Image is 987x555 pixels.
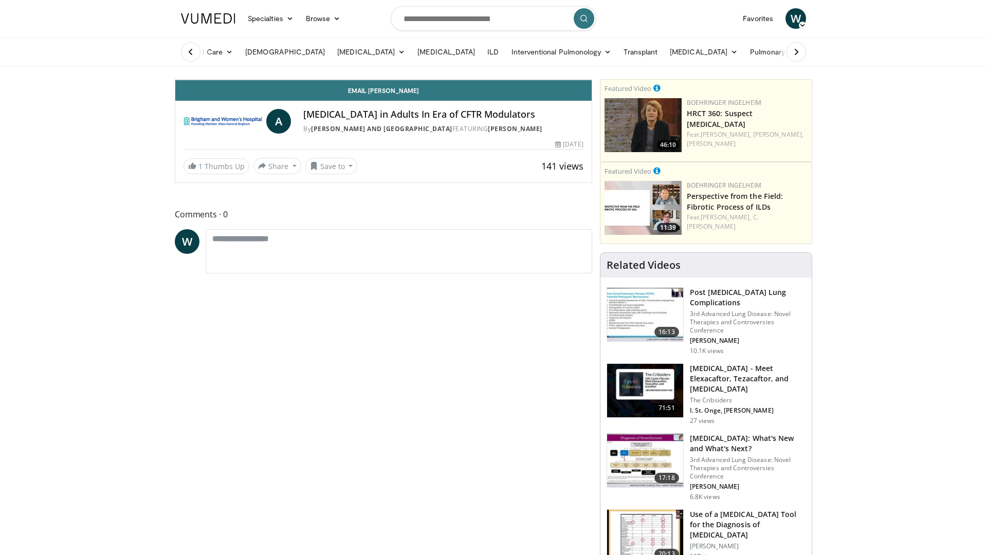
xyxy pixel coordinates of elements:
a: Boehringer Ingelheim [687,181,761,190]
a: Email [PERSON_NAME] [175,80,592,101]
img: 8723abe7-f9a9-4f6c-9b26-6bd057632cd6.150x105_q85_crop-smart_upscale.jpg [607,434,683,487]
p: 27 views [690,417,715,425]
a: [PERSON_NAME] and [GEOGRAPHIC_DATA] [311,124,452,133]
p: 10.1K views [690,347,724,355]
span: 141 views [541,160,583,172]
a: Perspective from the Field: Fibrotic Process of ILDs [687,191,783,212]
small: Featured Video [605,84,651,93]
a: [PERSON_NAME] [687,139,736,148]
h3: Use of a [MEDICAL_DATA] Tool for the Diagnosis of [MEDICAL_DATA] [690,509,806,540]
a: HRCT 360: Suspect [MEDICAL_DATA] [687,108,753,129]
div: Feat. [687,130,808,149]
a: W [175,229,199,254]
a: Interventional Pulmonology [505,42,618,62]
a: W [785,8,806,29]
a: A [266,109,291,134]
p: [PERSON_NAME] [690,337,806,345]
a: [DEMOGRAPHIC_DATA] [239,42,331,62]
div: By FEATURING [303,124,583,134]
a: Boehringer Ingelheim [687,98,761,107]
p: 6.8K views [690,493,720,501]
img: 0d260a3c-dea8-4d46-9ffd-2859801fb613.png.150x105_q85_crop-smart_upscale.png [605,181,682,235]
a: 71:51 [MEDICAL_DATA] - Meet Elexacaftor, Tezacaftor, and [MEDICAL_DATA] The Cribsiders I. St. Ong... [607,363,806,425]
span: 71:51 [654,403,679,413]
a: 17:18 [MEDICAL_DATA]: What's New and What's Next? 3rd Advanced Lung Disease: Novel Therapies and ... [607,433,806,501]
a: [MEDICAL_DATA] [411,42,481,62]
a: [PERSON_NAME], [701,213,751,221]
a: Browse [300,8,347,29]
a: [MEDICAL_DATA] [664,42,744,62]
span: Comments 0 [175,208,592,221]
span: 16:13 [654,327,679,337]
a: [PERSON_NAME] [488,124,542,133]
div: Feat. [687,213,808,231]
span: 11:39 [657,223,679,232]
a: Favorites [737,8,779,29]
a: 11:39 [605,181,682,235]
p: 3rd Advanced Lung Disease: Novel Therapies and Controversies Conference [690,310,806,335]
span: 46:10 [657,140,679,150]
button: Save to [305,158,358,174]
a: [MEDICAL_DATA] [331,42,411,62]
h3: [MEDICAL_DATA]: What's New and What's Next? [690,433,806,454]
a: 16:13 Post [MEDICAL_DATA] Lung Complications 3rd Advanced Lung Disease: Novel Therapies and Contr... [607,287,806,355]
img: Brigham and Women's Hospital [184,109,262,134]
a: ILD [481,42,505,62]
a: 46:10 [605,98,682,152]
p: The Cribsiders [690,396,806,404]
span: 1 [198,161,203,171]
span: 17:18 [654,473,679,483]
small: Featured Video [605,166,651,176]
h3: Post [MEDICAL_DATA] Lung Complications [690,287,806,308]
h4: Related Videos [607,259,681,271]
img: 8340d56b-4f12-40ce-8f6a-f3da72802623.png.150x105_q85_crop-smart_upscale.png [605,98,682,152]
button: Share [253,158,301,174]
a: 1 Thumbs Up [184,158,249,174]
div: [DATE] [555,140,583,149]
img: b70a3f39-4b52-4eaa-b21b-60f6091b501e.150x105_q85_crop-smart_upscale.jpg [607,364,683,417]
p: 3rd Advanced Lung Disease: Novel Therapies and Controversies Conference [690,456,806,480]
a: C. [PERSON_NAME] [687,213,759,231]
a: Transplant [617,42,664,62]
p: [PERSON_NAME] [690,542,806,550]
a: [PERSON_NAME], [701,130,751,139]
input: Search topics, interventions [391,6,596,31]
img: VuMedi Logo [181,13,235,24]
h4: [MEDICAL_DATA] in Adults In Era of CFTR Modulators [303,109,583,120]
a: [PERSON_NAME], [753,130,803,139]
a: Specialties [242,8,300,29]
h3: [MEDICAL_DATA] - Meet Elexacaftor, Tezacaftor, and [MEDICAL_DATA] [690,363,806,394]
a: Pulmonary Infection [744,42,833,62]
p: [PERSON_NAME] [690,483,806,491]
p: I. St. Onge, [PERSON_NAME] [690,406,806,415]
img: 667297da-f7fe-4586-84bf-5aeb1aa9adcb.150x105_q85_crop-smart_upscale.jpg [607,288,683,341]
